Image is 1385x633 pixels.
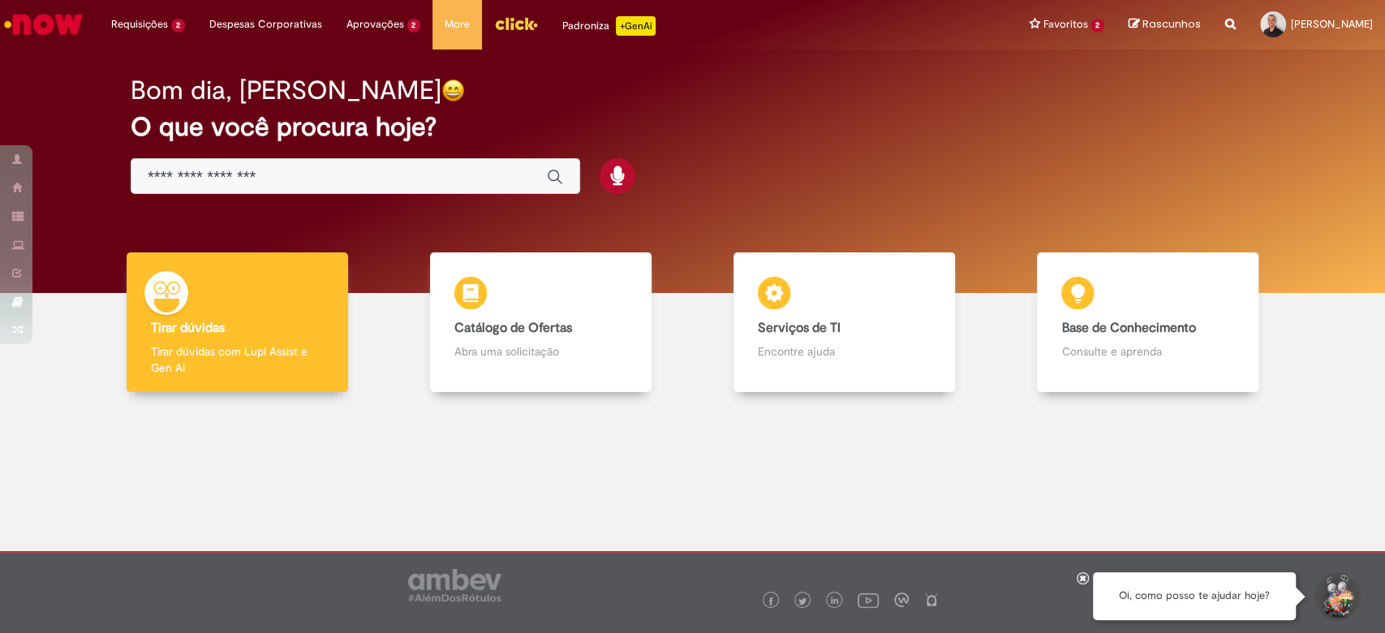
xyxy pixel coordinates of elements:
a: Tirar dúvidas Tirar dúvidas com Lupi Assist e Gen Ai [85,252,389,393]
img: logo_footer_youtube.png [858,589,879,610]
span: Requisições [111,16,168,32]
a: Catálogo de Ofertas Abra uma solicitação [389,252,692,393]
button: Iniciar Conversa de Suporte [1312,572,1361,621]
img: logo_footer_twitter.png [798,597,806,605]
img: happy-face.png [441,79,465,102]
div: Padroniza [562,16,656,36]
img: logo_footer_workplace.png [894,592,909,607]
span: Aprovações [346,16,404,32]
a: Serviços de TI Encontre ajuda [693,252,996,393]
a: Base de Conhecimento Consulte e aprenda [996,252,1300,393]
div: Oi, como posso te ajudar hoje? [1093,572,1296,620]
span: Rascunhos [1142,16,1201,32]
p: Abra uma solicitação [454,343,627,360]
span: Despesas Corporativas [209,16,322,32]
img: logo_footer_ambev_rotulo_gray.png [408,569,501,601]
h2: Bom dia, [PERSON_NAME] [131,76,441,105]
p: +GenAi [616,16,656,36]
span: 2 [1090,19,1104,32]
img: logo_footer_naosei.png [924,592,939,607]
span: 2 [171,19,185,32]
p: Encontre ajuda [758,343,931,360]
p: Tirar dúvidas com Lupi Assist e Gen Ai [151,343,324,376]
img: logo_footer_facebook.png [767,597,775,605]
img: logo_footer_linkedin.png [831,596,839,606]
b: Serviços de TI [758,320,841,336]
b: Tirar dúvidas [151,320,225,336]
b: Base de Conhecimento [1061,320,1195,336]
span: 2 [407,19,421,32]
b: Catálogo de Ofertas [454,320,572,336]
p: Consulte e aprenda [1061,343,1234,360]
h2: O que você procura hoje? [131,113,1254,141]
a: Rascunhos [1129,17,1201,32]
span: [PERSON_NAME] [1291,17,1373,31]
img: click_logo_yellow_360x200.png [494,11,538,36]
img: ServiceNow [2,8,85,41]
span: More [445,16,470,32]
span: Favoritos [1043,16,1087,32]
